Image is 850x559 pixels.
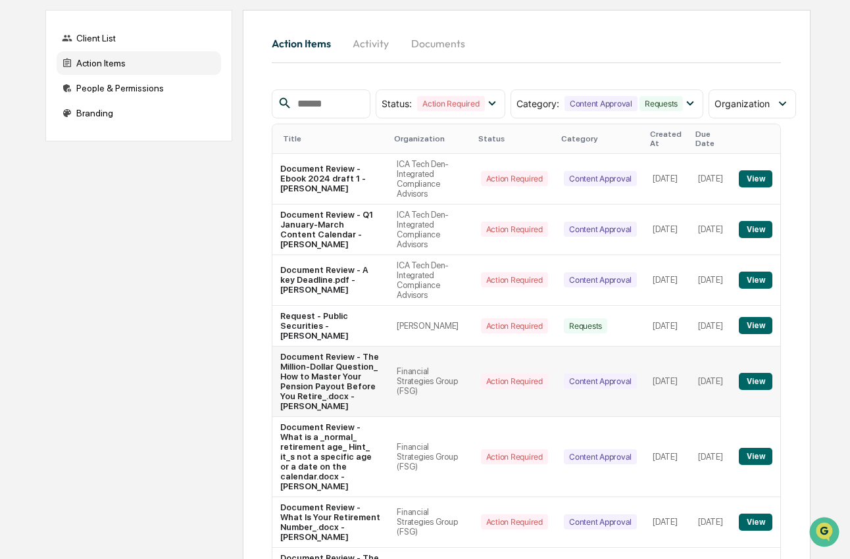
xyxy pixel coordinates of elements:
div: 🗄️ [95,167,106,178]
div: Action Required [417,96,484,111]
div: activity tabs [272,28,782,59]
td: [DATE] [690,306,731,347]
button: Start new chat [224,105,239,120]
div: Action Required [481,374,548,389]
td: [DATE] [645,347,690,417]
div: Action Required [481,514,548,529]
div: Content Approval [564,272,637,287]
div: Requests [564,318,607,333]
td: Request - Public Securities - [PERSON_NAME] [272,306,389,347]
td: [DATE] [690,154,731,205]
div: Content Approval [564,171,637,186]
td: [DATE] [690,417,731,497]
button: Activity [341,28,401,59]
button: View [739,317,772,334]
div: Due Date [695,130,726,148]
td: [DATE] [645,497,690,548]
span: Category : [516,98,559,109]
button: View [739,373,772,390]
span: Attestations [109,166,163,179]
td: Financial Strategies Group (FSG) [389,497,472,548]
div: Title [283,134,384,143]
span: Status : [382,98,412,109]
div: Content Approval [564,222,637,237]
span: Data Lookup [26,191,83,204]
a: 🖐️Preclearance [8,160,90,184]
td: [DATE] [645,154,690,205]
div: Action Required [481,272,548,287]
div: Category [561,134,639,143]
td: Document Review - What Is Your Retirement Number_.docx - [PERSON_NAME] [272,497,389,548]
p: How can we help? [13,28,239,49]
div: Content Approval [564,374,637,389]
button: View [739,514,772,531]
button: View [739,170,772,187]
button: View [739,272,772,289]
button: Documents [401,28,476,59]
td: Document Review - The Million-Dollar Question_ How to Master Your Pension Payout Before You Retir... [272,347,389,417]
div: Content Approval [564,514,637,529]
td: ICA Tech Den-Integrated Compliance Advisors [389,255,472,306]
div: Action Required [481,318,548,333]
span: Preclearance [26,166,85,179]
td: [DATE] [645,205,690,255]
button: View [739,448,772,465]
td: [DATE] [690,497,731,548]
div: Status [478,134,551,143]
td: Financial Strategies Group (FSG) [389,347,472,417]
div: 🖐️ [13,167,24,178]
div: Client List [57,26,221,50]
a: 🗄️Attestations [90,160,168,184]
td: Document Review - What is a _normal_ retirement age_ Hint_ it_s not a specific age or a date on t... [272,417,389,497]
a: Powered byPylon [93,222,159,233]
div: 🔎 [13,192,24,203]
div: Created At [650,130,685,148]
div: Start new chat [45,101,216,114]
div: Content Approval [564,96,637,111]
td: [DATE] [690,347,731,417]
td: Document Review - Q1 January-March Content Calendar - [PERSON_NAME] [272,205,389,255]
td: [PERSON_NAME] [389,306,472,347]
td: Document Review - A key Deadline.pdf - [PERSON_NAME] [272,255,389,306]
td: [DATE] [645,306,690,347]
div: Action Required [481,171,548,186]
td: Document Review - Ebook 2024 draft 1 - [PERSON_NAME] [272,154,389,205]
div: Action Items [57,51,221,75]
img: 1746055101610-c473b297-6a78-478c-a979-82029cc54cd1 [13,101,37,124]
div: Organization [394,134,467,143]
td: Financial Strategies Group (FSG) [389,417,472,497]
td: [DATE] [690,255,731,306]
div: Content Approval [564,449,637,464]
a: 🔎Data Lookup [8,185,88,209]
div: Branding [57,101,221,125]
td: [DATE] [645,417,690,497]
td: ICA Tech Den-Integrated Compliance Advisors [389,154,472,205]
div: Requests [639,96,683,111]
div: People & Permissions [57,76,221,100]
div: Action Required [481,449,548,464]
button: View [739,221,772,238]
div: Action Required [481,222,548,237]
td: [DATE] [645,255,690,306]
iframe: Open customer support [808,516,843,551]
span: Organization [714,98,770,109]
td: ICA Tech Den-Integrated Compliance Advisors [389,205,472,255]
button: Action Items [272,28,341,59]
span: Pylon [131,223,159,233]
div: We're available if you need us! [45,114,166,124]
td: [DATE] [690,205,731,255]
